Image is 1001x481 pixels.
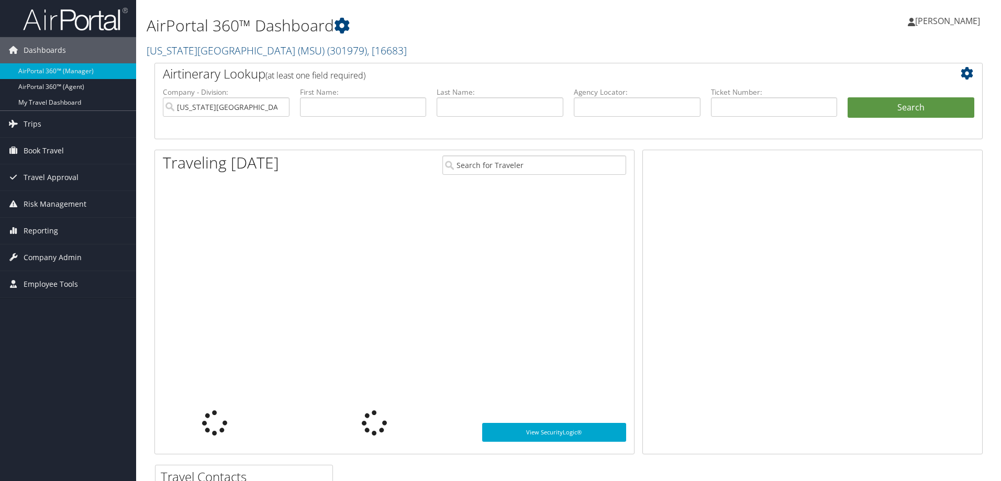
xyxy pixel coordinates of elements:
[848,97,974,118] button: Search
[24,271,78,297] span: Employee Tools
[711,87,838,97] label: Ticket Number:
[24,37,66,63] span: Dashboards
[442,155,626,175] input: Search for Traveler
[24,244,82,271] span: Company Admin
[147,43,407,58] a: [US_STATE][GEOGRAPHIC_DATA] (MSU)
[147,15,709,37] h1: AirPortal 360™ Dashboard
[163,87,290,97] label: Company - Division:
[574,87,700,97] label: Agency Locator:
[265,70,365,81] span: (at least one field required)
[163,65,905,83] h2: Airtinerary Lookup
[23,7,128,31] img: airportal-logo.png
[24,191,86,217] span: Risk Management
[163,152,279,174] h1: Traveling [DATE]
[367,43,407,58] span: , [ 16683 ]
[915,15,980,27] span: [PERSON_NAME]
[908,5,991,37] a: [PERSON_NAME]
[327,43,367,58] span: ( 301979 )
[24,138,64,164] span: Book Travel
[24,111,41,137] span: Trips
[482,423,626,442] a: View SecurityLogic®
[24,164,79,191] span: Travel Approval
[24,218,58,244] span: Reporting
[300,87,427,97] label: First Name:
[437,87,563,97] label: Last Name:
